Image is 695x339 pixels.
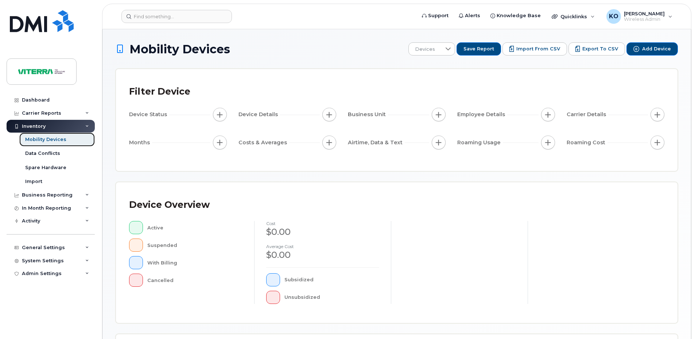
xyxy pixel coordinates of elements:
h4: cost [266,221,379,226]
div: Cancelled [147,274,243,287]
div: Suspended [147,239,243,252]
span: Device Status [129,111,169,118]
span: Roaming Cost [567,139,607,146]
div: $0.00 [266,249,379,261]
div: Active [147,221,243,234]
div: With Billing [147,256,243,269]
span: Carrier Details [567,111,608,118]
button: Export to CSV [568,42,625,56]
span: Devices [409,43,441,56]
button: Add Device [626,42,678,56]
span: Roaming Usage [457,139,503,146]
div: $0.00 [266,226,379,238]
span: Months [129,139,152,146]
span: Save Report [463,46,494,52]
span: Add Device [642,46,671,52]
span: Import from CSV [516,46,560,52]
span: Export to CSV [582,46,618,52]
span: Costs & Averages [238,139,289,146]
span: Business Unit [348,111,388,118]
span: Airtime, Data & Text [348,139,405,146]
div: Filter Device [129,82,190,101]
h4: Average cost [266,244,379,249]
span: Mobility Devices [129,43,230,56]
span: Employee Details [457,111,507,118]
div: Subsidized [284,273,380,286]
div: Unsubsidized [284,291,380,304]
button: Import from CSV [502,42,567,56]
button: Save Report [457,42,501,56]
span: Device Details [238,111,280,118]
div: Device Overview [129,195,210,214]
